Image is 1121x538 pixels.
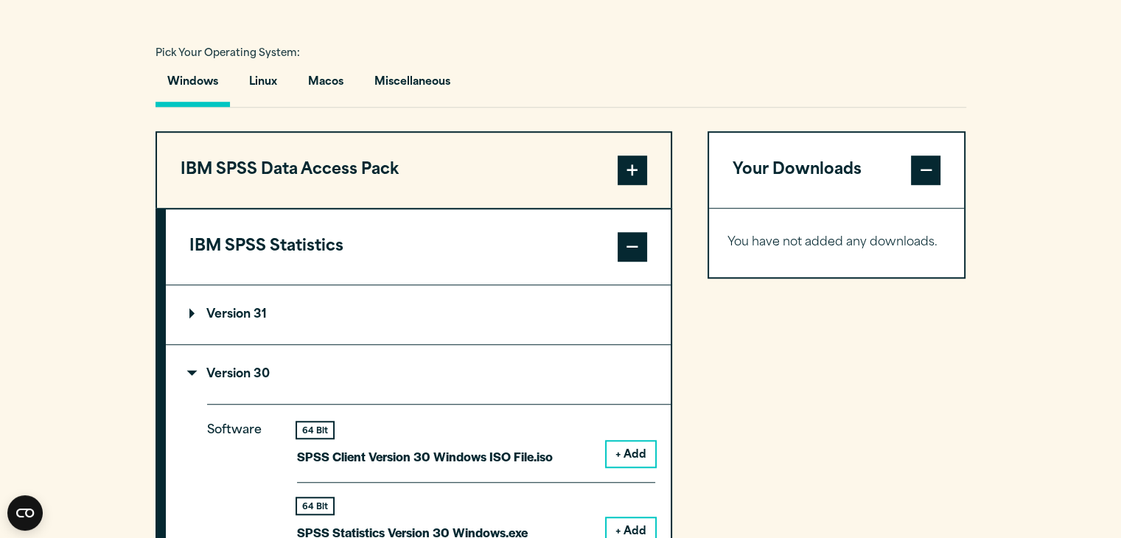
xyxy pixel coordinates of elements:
button: Macos [296,65,355,107]
button: Windows [156,65,230,107]
span: Pick Your Operating System: [156,49,300,58]
div: 64 Bit [297,498,333,514]
p: Software [207,420,273,531]
summary: Version 31 [166,285,671,344]
button: Your Downloads [709,133,965,208]
p: Version 31 [189,309,267,321]
button: IBM SPSS Data Access Pack [157,133,671,208]
p: SPSS Client Version 30 Windows ISO File.iso [297,446,553,467]
button: Miscellaneous [363,65,462,107]
button: + Add [607,441,655,467]
button: Linux [237,65,289,107]
div: 64 Bit [297,422,333,438]
summary: Version 30 [166,345,671,404]
p: Version 30 [189,368,270,380]
div: Your Downloads [709,208,965,277]
button: IBM SPSS Statistics [166,209,671,284]
p: You have not added any downloads. [727,232,946,254]
button: Open CMP widget [7,495,43,531]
